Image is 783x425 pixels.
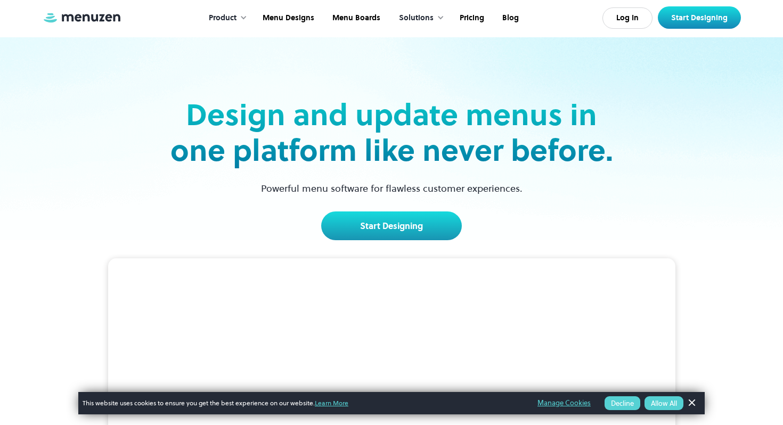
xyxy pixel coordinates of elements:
a: Menu Boards [322,2,388,35]
div: Product [209,12,236,24]
a: Log In [602,7,652,29]
a: Blog [492,2,527,35]
a: Start Designing [658,6,741,29]
div: Solutions [399,12,434,24]
div: Solutions [388,2,450,35]
button: Allow All [645,396,683,410]
button: Decline [605,396,640,410]
div: Product [198,2,252,35]
a: Pricing [450,2,492,35]
a: Start Designing [321,211,462,240]
a: Learn More [315,398,348,407]
a: Menu Designs [252,2,322,35]
p: Powerful menu software for flawless customer experiences. [248,181,536,195]
h2: Design and update menus in one platform like never before. [167,97,616,168]
span: This website uses cookies to ensure you get the best experience on our website. [83,398,523,408]
a: Dismiss Banner [683,395,699,411]
a: Manage Cookies [537,397,591,409]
